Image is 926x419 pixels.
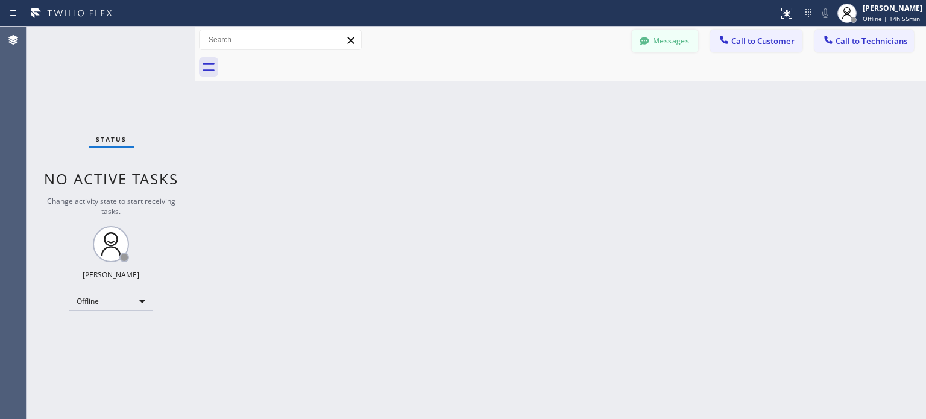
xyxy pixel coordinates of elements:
span: Change activity state to start receiving tasks. [47,196,175,216]
button: Call to Technicians [814,30,914,52]
div: Offline [69,292,153,311]
span: Offline | 14h 55min [863,14,920,23]
div: [PERSON_NAME] [863,3,922,13]
span: Status [96,135,127,143]
input: Search [200,30,361,49]
span: No active tasks [44,169,178,189]
button: Messages [632,30,698,52]
div: [PERSON_NAME] [83,269,139,280]
span: Call to Customer [731,36,795,46]
button: Mute [817,5,834,22]
button: Call to Customer [710,30,802,52]
span: Call to Technicians [836,36,907,46]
